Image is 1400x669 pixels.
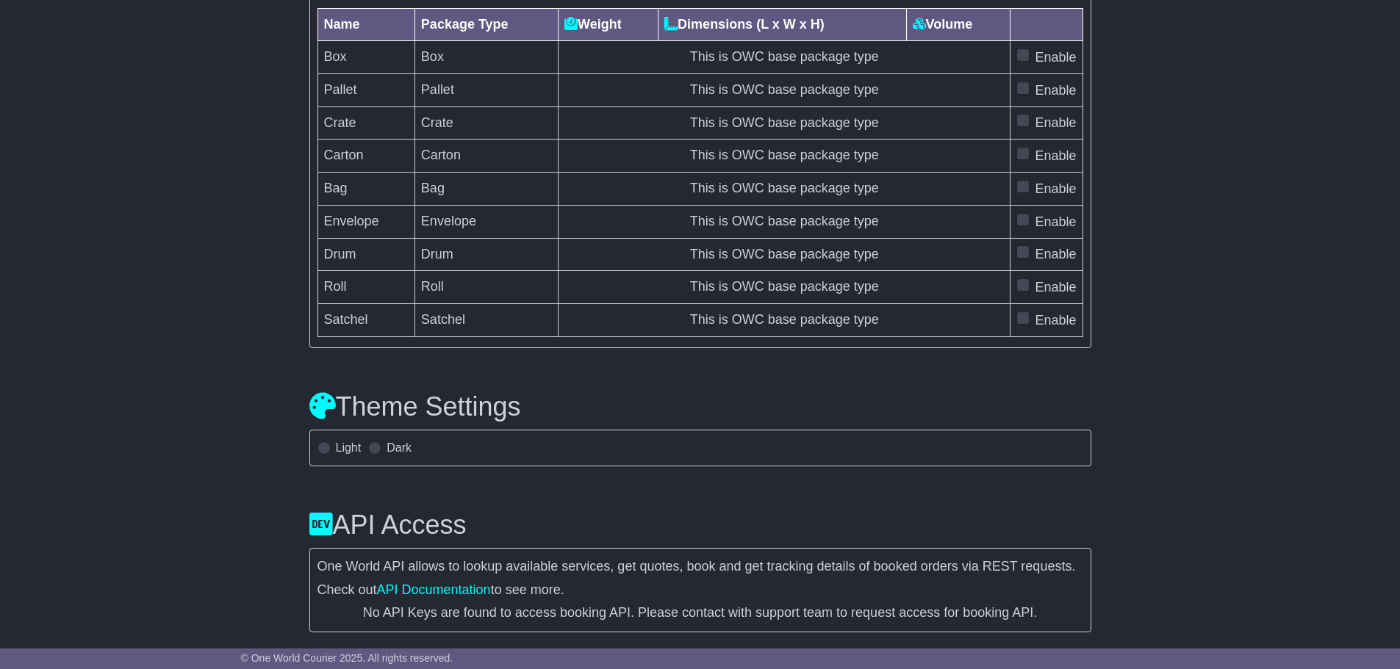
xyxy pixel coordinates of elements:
span: © One World Courier 2025. All rights reserved. [241,652,453,664]
td: This is OWC base package type [559,238,1010,271]
td: Drum [317,238,414,271]
td: Box [414,41,558,74]
h3: API Access [309,510,1091,540]
td: Pallet [414,73,558,106]
label: Dark [387,441,412,455]
th: Weight [559,9,658,41]
td: Crate [317,106,414,140]
td: Pallet [317,73,414,106]
td: Crate [414,106,558,140]
td: Drum [414,238,558,271]
td: Envelope [317,205,414,238]
label: Light [336,441,362,455]
td: This is OWC base package type [559,41,1010,74]
th: Package Type [414,9,558,41]
p: One World API allows to lookup available services, get quotes, book and get tracking details of b... [317,559,1083,575]
label: Enable [1035,179,1076,199]
td: This is OWC base package type [559,140,1010,173]
h3: Theme Settings [309,392,1091,422]
label: Enable [1035,81,1076,101]
th: Name [317,9,414,41]
a: API Documentation [377,582,491,597]
td: Satchel [414,304,558,337]
td: Bag [317,173,414,206]
td: This is OWC base package type [559,173,1010,206]
label: Enable [1035,212,1076,232]
td: Carton [317,140,414,173]
label: Enable [1035,245,1076,264]
td: Bag [414,173,558,206]
th: Dimensions (L x W x H) [658,9,906,41]
label: Enable [1035,146,1076,166]
td: This is OWC base package type [559,106,1010,140]
td: This is OWC base package type [559,205,1010,238]
td: Box [317,41,414,74]
td: This is OWC base package type [559,304,1010,337]
td: This is OWC base package type [559,271,1010,304]
label: Enable [1035,113,1076,133]
td: Roll [414,271,558,304]
td: This is OWC base package type [559,73,1010,106]
td: Carton [414,140,558,173]
label: Enable [1035,48,1076,68]
p: Check out to see more. [317,582,1083,599]
label: Enable [1035,311,1076,330]
td: Satchel [317,304,414,337]
td: Envelope [414,205,558,238]
div: No API Keys are found to access booking API. Please contact with support team to request access f... [317,605,1083,621]
th: Volume [906,9,1010,41]
td: Roll [317,271,414,304]
label: Enable [1035,278,1076,297]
